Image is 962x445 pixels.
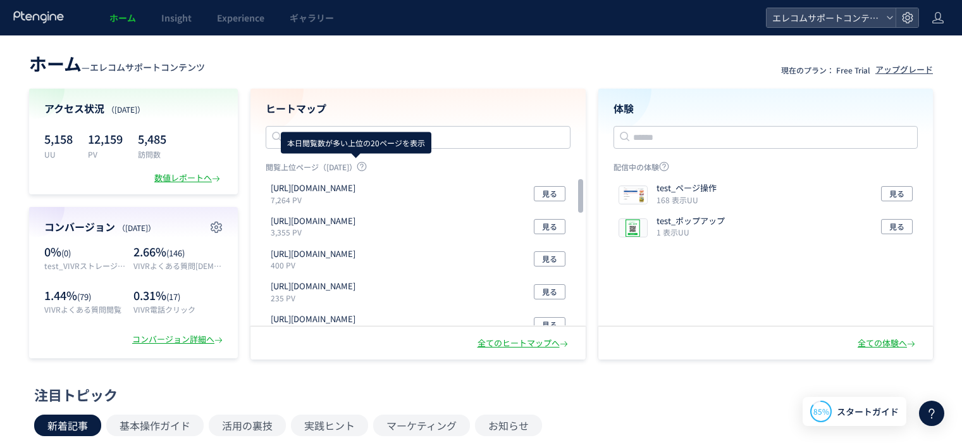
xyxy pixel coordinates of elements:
button: お知らせ [475,415,542,436]
span: （[DATE]） [118,222,156,233]
button: 見る [534,219,565,234]
button: 見る [534,284,565,299]
div: アップグレード [875,64,933,76]
button: 見る [534,186,565,201]
button: 基本操作ガイド [106,415,204,436]
p: 訪問数 [138,149,166,160]
span: ホーム [29,51,82,76]
div: 数値レポートへ [154,172,223,184]
h4: ヒートマップ [266,101,570,116]
p: 0.31% [133,287,223,304]
button: 新着記事 [34,415,101,436]
img: 0e3746da3b84ba14ce0598578e8e59761754529309659.png [619,219,647,237]
span: エレコムサポートコンテンツ [768,8,881,27]
span: （[DATE]） [107,104,145,115]
img: 8e2a32dfbf486b88cebfde819ac9d4d81754528545276.jpeg [619,186,647,204]
span: スタートガイド [837,405,899,418]
div: コンバージョン詳細へ [132,334,225,346]
button: 実践ヒント [291,415,368,436]
span: Experience [217,11,264,24]
p: VIVRよくある質問モーダル起動 [133,260,223,271]
h4: コンバージョン [44,220,223,234]
span: 見る [542,186,557,201]
span: 見る [542,317,557,332]
p: 12,159 [88,128,123,149]
p: https://qa.elecom.co.jp/faq_list.html [271,280,355,292]
p: 0% [44,244,127,260]
p: https://vivr.elecom.co.jp/1/support_top [271,248,355,260]
p: https://qa.elecom.co.jp/sp/faq_list.html [271,313,355,325]
h4: 体験 [614,101,918,116]
div: 全ての体験へ [858,337,918,349]
p: PV [88,149,123,160]
span: ホーム [109,11,136,24]
p: 配信中の体験 [614,161,918,177]
span: (79) [77,291,91,303]
span: 見る [542,284,557,299]
p: UU [44,149,73,160]
span: (0) [61,247,71,259]
p: 閲覧上位ページ（[DATE]） [266,161,570,177]
button: 活用の裏技 [209,415,286,436]
p: 2.66% [133,244,223,260]
p: 235 PV [271,292,361,303]
span: (146) [166,247,185,259]
button: 見る [534,317,565,332]
span: 見る [889,219,904,234]
span: ギャラリー [290,11,334,24]
p: 228 PV [271,325,361,336]
button: 見る [881,186,913,201]
p: VIVRよくある質問閲覧 [44,304,127,315]
i: 1 表示UU [657,227,689,237]
span: 85% [813,406,829,417]
span: 見る [542,219,557,234]
p: VIVR電話クリック [133,304,223,315]
span: 見る [542,251,557,266]
i: 168 表示UU [657,194,698,205]
button: 見る [534,251,565,266]
button: マーケティング [373,415,470,436]
span: (17) [166,291,180,303]
p: test_VIVRストレージ流入 [44,260,127,271]
p: test_ポップアップ [657,215,725,227]
p: test_ページ操作 [657,182,717,194]
span: 見る [889,186,904,201]
span: Insight [161,11,192,24]
p: 5,158 [44,128,73,149]
p: 1.44% [44,287,127,304]
p: 400 PV [271,260,361,270]
p: https://qa.elecom.co.jp/sp/faq_detail.html [271,182,355,194]
span: エレコムサポートコンテンツ [90,61,205,73]
div: 注目トピック [34,385,922,404]
p: 5,485 [138,128,166,149]
div: 全てのヒートマップへ [478,337,570,349]
p: 7,264 PV [271,194,361,205]
h4: アクセス状況 [44,101,223,116]
p: https://qa.elecom.co.jp/faq_detail.html [271,215,355,227]
div: — [29,51,205,76]
button: 見る [881,219,913,234]
p: 3,355 PV [271,227,361,237]
div: 本日閲覧数が多い上位の20ページを表示 [281,132,431,153]
p: 現在のプラン： Free Trial [781,65,870,75]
